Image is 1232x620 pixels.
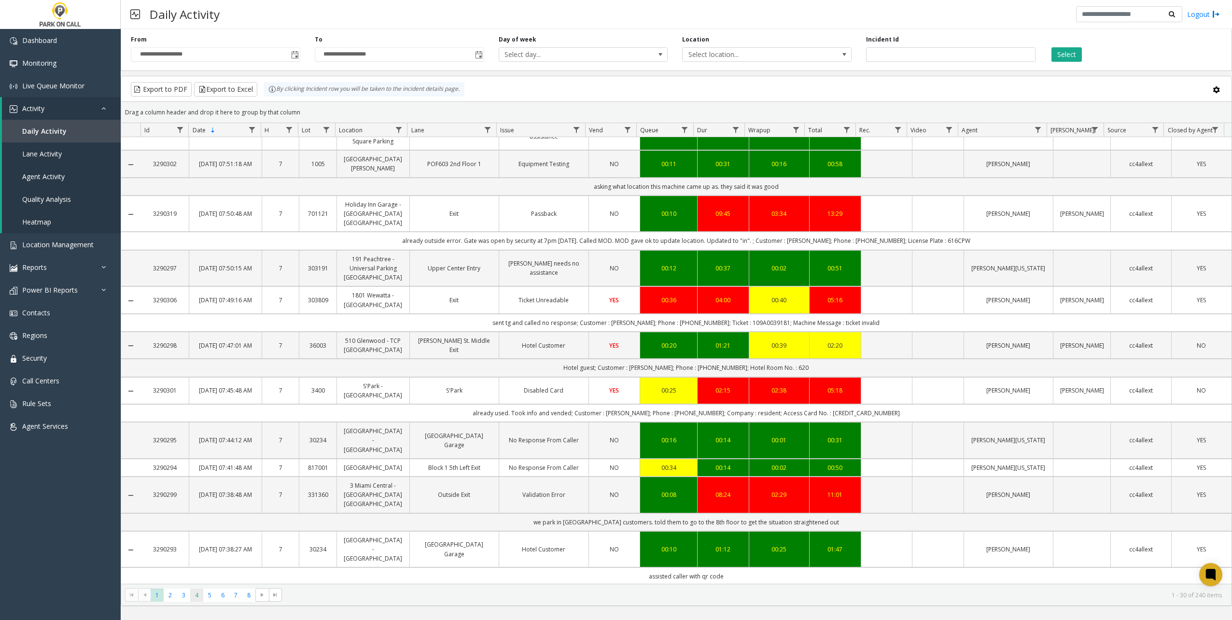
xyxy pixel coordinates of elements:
a: [DATE] 07:51:18 AM [195,159,255,169]
a: Collapse Details [121,297,140,305]
a: [PERSON_NAME][US_STATE] [970,463,1048,472]
a: [DATE] 07:50:48 AM [195,209,255,218]
a: H Filter Menu [283,123,296,136]
a: NO [1177,341,1226,350]
a: 02:29 [755,490,803,499]
span: NO [1197,341,1206,350]
a: Queue Filter Menu [678,123,691,136]
a: 1005 [305,159,331,169]
div: 02:20 [815,341,855,350]
a: Ticket Unreadable [505,296,583,305]
a: [PERSON_NAME] [970,386,1048,395]
a: 04:00 [703,296,743,305]
img: 'icon' [10,310,17,317]
label: From [131,35,147,44]
a: YES [595,296,634,305]
div: 00:16 [755,159,803,169]
a: Lot Filter Menu [320,123,333,136]
a: 00:01 [755,436,803,445]
a: 3290319 [146,209,183,218]
a: 7 [268,341,294,350]
a: Disabled Card [505,386,583,395]
a: 05:16 [815,296,855,305]
a: 00:08 [646,490,691,499]
div: 00:20 [646,341,691,350]
a: YES [1177,209,1226,218]
a: [GEOGRAPHIC_DATA] Garage [416,540,493,558]
div: 00:16 [646,436,691,445]
td: already outside error. Gate was open by security at 7pm [DATE]. Called MOD. MOD gave ok to update... [140,232,1232,250]
div: 00:25 [755,545,803,554]
a: 01:47 [815,545,855,554]
a: 7 [268,545,294,554]
a: 00:36 [646,296,691,305]
td: assisted caller with qr code [140,567,1232,585]
a: Collapse Details [121,161,140,169]
span: NO [610,491,619,499]
a: 00:02 [755,463,803,472]
a: Activity [2,97,121,120]
div: 11:01 [815,490,855,499]
a: 3290306 [146,296,183,305]
a: Equipment Testing [505,159,583,169]
a: 7 [268,209,294,218]
a: Lane Activity [2,142,121,165]
a: 08:24 [703,490,743,499]
a: 7 [268,296,294,305]
span: Activity [22,104,44,113]
a: [PERSON_NAME] St. Middle Exit [416,336,493,354]
a: 36003 [305,341,331,350]
a: YES [1177,463,1226,472]
a: 303809 [305,296,331,305]
a: 00:10 [646,545,691,554]
a: 00:58 [815,159,855,169]
a: 7 [268,463,294,472]
td: asking what location this machine came up as. they said it was good [140,178,1232,196]
a: Quality Analysis [2,188,121,211]
a: 3290299 [146,490,183,499]
img: 'icon' [10,83,17,90]
span: Monitoring [22,58,56,68]
a: 30234 [305,436,331,445]
span: Power BI Reports [22,285,78,295]
a: Agent Activity [2,165,121,188]
span: Quality Analysis [22,195,71,204]
div: 01:12 [703,545,743,554]
td: we park in [GEOGRAPHIC_DATA] customers. told them to go to the 8th floor to get the situation str... [140,513,1232,531]
td: already used. Took info and vended; Customer : [PERSON_NAME]; Phone : [PHONE_NUMBER]; Company : r... [140,404,1232,422]
a: 00:14 [703,463,743,472]
a: Issue Filter Menu [570,123,583,136]
a: Agent Filter Menu [1032,123,1045,136]
span: Rule Sets [22,399,51,408]
div: 02:38 [755,386,803,395]
span: Live Queue Monitor [22,81,84,90]
a: [PERSON_NAME] [970,341,1048,350]
span: YES [1197,491,1206,499]
div: 00:02 [755,264,803,273]
a: Holiday Inn Garage - [GEOGRAPHIC_DATA] [GEOGRAPHIC_DATA] [343,200,403,228]
a: Date Filter Menu [246,123,259,136]
a: 303191 [305,264,331,273]
img: 'icon' [10,37,17,45]
a: 1801 Wewatta - [GEOGRAPHIC_DATA] [343,291,403,309]
span: Daily Activity [22,127,67,136]
a: 00:31 [815,436,855,445]
a: NO [595,159,634,169]
div: 03:34 [755,209,803,218]
a: [GEOGRAPHIC_DATA] - [GEOGRAPHIC_DATA] [343,426,403,454]
a: YES [1177,296,1226,305]
a: [PERSON_NAME] needs no assistance [505,259,583,277]
img: 'icon' [10,378,17,385]
span: Select day... [499,48,634,61]
label: To [315,35,322,44]
a: NO [595,463,634,472]
div: 01:21 [703,341,743,350]
div: 00:10 [646,209,691,218]
a: Source Filter Menu [1148,123,1162,136]
a: cc4allext [1117,341,1165,350]
span: Contacts [22,308,50,317]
